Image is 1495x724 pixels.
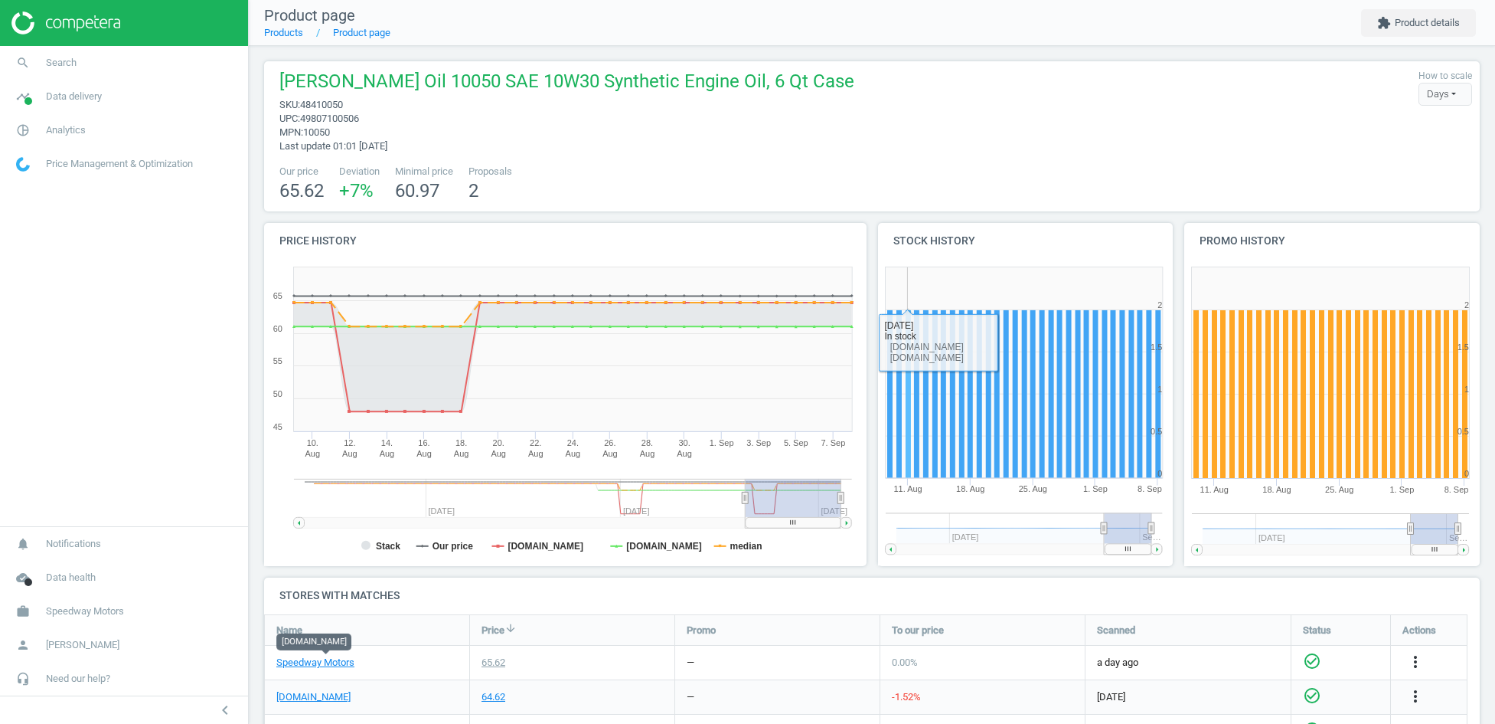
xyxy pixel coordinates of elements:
[1464,385,1469,394] text: 1
[1303,651,1321,670] i: check_circle_outline
[276,623,302,637] span: Name
[956,485,984,494] tspan: 18. Aug
[46,638,119,652] span: [PERSON_NAME]
[279,180,324,201] span: 65.62
[307,438,318,447] tspan: 10.
[1464,300,1469,310] text: 2
[1457,342,1469,352] text: 1.5
[16,157,30,172] img: wGWNvw8QSZomAAAAABJRU5ErkJggg==
[46,571,96,585] span: Data health
[1157,385,1162,394] text: 1
[677,449,693,458] tspan: Aug
[279,140,387,152] span: Last update 01:01 [DATE]
[528,449,543,458] tspan: Aug
[333,27,390,38] a: Product page
[455,438,467,447] tspan: 18.
[1151,342,1162,352] text: 1.5
[381,438,393,447] tspan: 14.
[481,623,504,637] span: Price
[481,656,505,670] div: 65.62
[1157,469,1162,478] text: 0
[416,449,432,458] tspan: Aug
[468,165,512,179] span: Proposals
[8,664,38,693] i: headset_mic
[46,537,101,551] span: Notifications
[504,622,517,634] i: arrow_downward
[604,438,615,447] tspan: 26.
[821,438,846,447] tspan: 7. Sep
[1142,533,1160,542] tspan: Se…
[1325,485,1353,494] tspan: 25. Aug
[279,126,303,138] span: mpn :
[273,291,282,300] text: 65
[1138,485,1162,494] tspan: 8. Sep
[264,578,1480,614] h4: Stores with matches
[279,165,324,179] span: Our price
[264,6,355,25] span: Product page
[566,449,581,458] tspan: Aug
[468,180,478,201] span: 2
[493,438,504,447] tspan: 20.
[8,48,38,77] i: search
[491,449,507,458] tspan: Aug
[481,690,505,704] div: 64.62
[710,438,734,447] tspan: 1. Sep
[687,623,716,637] span: Promo
[1406,653,1425,671] i: more_vert
[8,529,38,559] i: notifications
[892,623,944,637] span: To our price
[46,672,110,686] span: Need our help?
[8,116,38,145] i: pie_chart_outlined
[640,449,655,458] tspan: Aug
[1184,223,1480,259] h4: Promo history
[784,438,808,447] tspan: 5. Sep
[641,438,653,447] tspan: 28.
[508,541,584,552] tspan: [DOMAIN_NAME]
[276,690,351,704] a: [DOMAIN_NAME]
[8,82,38,111] i: timeline
[1303,686,1321,704] i: check_circle_outline
[1464,469,1469,478] text: 0
[1151,427,1162,436] text: 0.5
[46,604,124,618] span: Speedway Motors
[627,541,703,552] tspan: [DOMAIN_NAME]
[730,541,762,552] tspan: median
[1263,485,1291,494] tspan: 18. Aug
[264,223,867,259] h4: Price history
[1402,623,1436,637] span: Actions
[300,99,343,110] span: 48410050
[339,180,374,201] span: +7 %
[567,438,579,447] tspan: 24.
[300,113,359,124] span: 49807100506
[8,631,38,660] i: person
[303,126,330,138] span: 10050
[380,449,395,458] tspan: Aug
[273,422,282,431] text: 45
[46,123,86,137] span: Analytics
[279,113,300,124] span: upc :
[418,438,429,447] tspan: 16.
[892,657,918,668] span: 0.00 %
[1097,656,1279,670] span: a day ago
[344,438,355,447] tspan: 12.
[1457,427,1469,436] text: 0.5
[687,656,694,670] div: —
[395,180,439,201] span: 60.97
[273,389,282,398] text: 50
[279,69,854,98] span: [PERSON_NAME] Oil 10050 SAE 10W30 Synthetic Engine Oil, 6 Qt Case
[1361,9,1476,37] button: extensionProduct details
[46,90,102,103] span: Data delivery
[687,690,694,704] div: —
[821,506,848,516] tspan: [DATE]
[1157,300,1162,310] text: 2
[1390,485,1415,494] tspan: 1. Sep
[1406,687,1425,707] button: more_vert
[530,438,541,447] tspan: 22.
[11,11,120,34] img: ajHJNr6hYgQAAAAASUVORK5CYII=
[1418,83,1472,106] div: Days
[1406,687,1425,706] i: more_vert
[433,541,474,552] tspan: Our price
[276,656,354,670] a: Speedway Motors
[454,449,469,458] tspan: Aug
[264,27,303,38] a: Products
